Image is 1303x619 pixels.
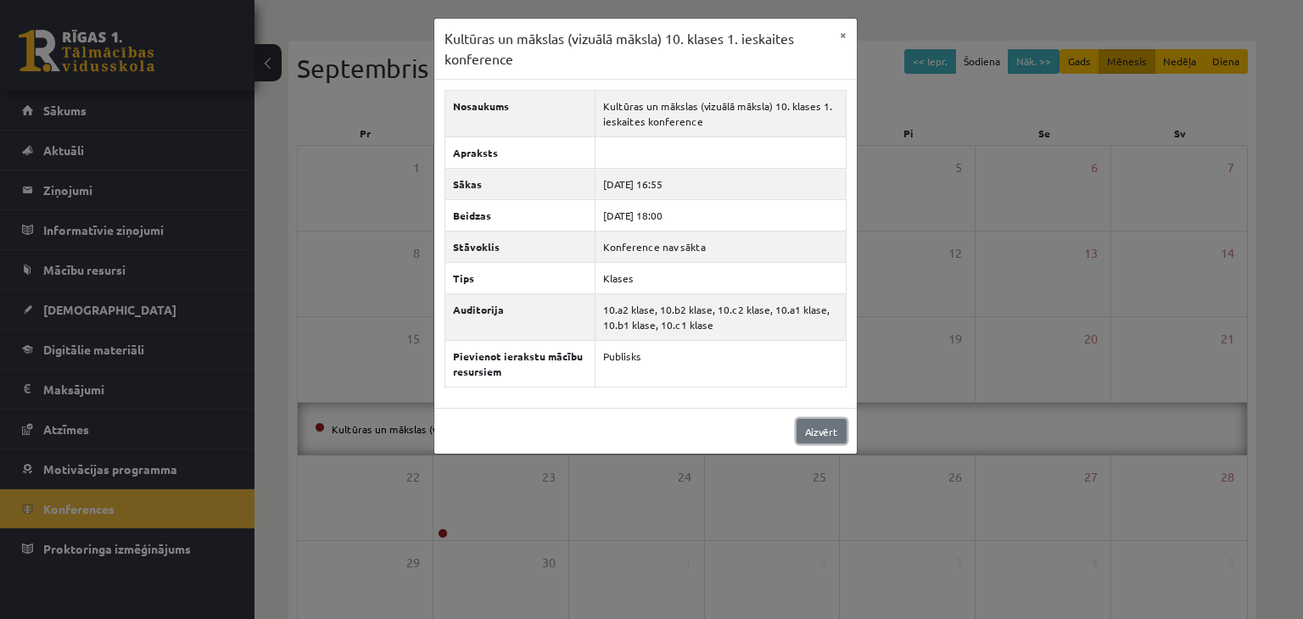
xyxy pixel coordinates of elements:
[445,137,595,169] th: Apraksts
[445,294,595,341] th: Auditorija
[595,91,846,137] td: Kultūras un mākslas (vizuālā māksla) 10. klases 1. ieskaites konference
[595,341,846,388] td: Publisks
[445,200,595,231] th: Beidzas
[445,341,595,388] th: Pievienot ierakstu mācību resursiem
[830,19,857,51] button: ×
[445,91,595,137] th: Nosaukums
[445,263,595,294] th: Tips
[595,200,846,231] td: [DATE] 18:00
[595,294,846,341] td: 10.a2 klase, 10.b2 klase, 10.c2 klase, 10.a1 klase, 10.b1 klase, 10.c1 klase
[595,231,846,263] td: Konference nav sākta
[595,169,846,200] td: [DATE] 16:55
[445,169,595,200] th: Sākas
[595,263,846,294] td: Klases
[445,231,595,263] th: Stāvoklis
[797,419,847,443] a: Aizvērt
[445,29,830,69] h3: Kultūras un mākslas (vizuālā māksla) 10. klases 1. ieskaites konference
